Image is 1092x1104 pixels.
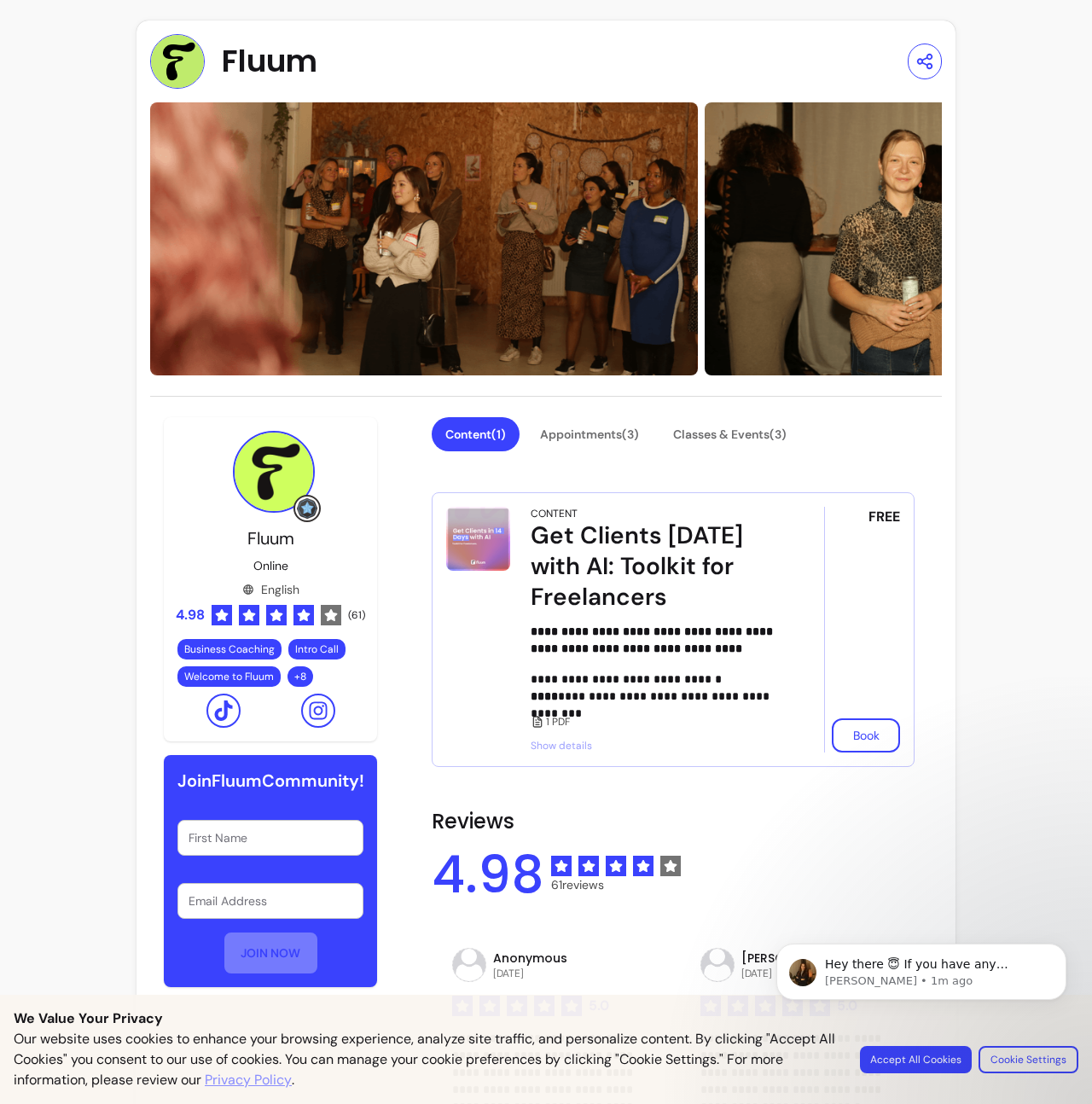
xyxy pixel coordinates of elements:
p: Anonymous [493,950,567,967]
h6: Join Fluum Community! [177,769,364,793]
span: Welcome to Fluum [184,670,274,683]
p: Our website uses cookies to enhance your browsing experience, analyze site traffic, and personali... [14,1029,839,1090]
img: https://d22cr2pskkweo8.cloudfront.net/bebc8608-c9bb-47e6-9180-4ba40991fc76 [150,102,698,375]
span: ( 61 ) [348,608,365,622]
a: Privacy Policy [205,1070,292,1090]
button: Content(1) [432,417,520,451]
span: 61 reviews [551,876,681,893]
span: Fluum [247,527,294,549]
span: + 8 [291,670,310,683]
button: Appointments(3) [526,417,653,451]
span: Fluum [222,44,317,78]
img: Provider image [233,431,315,513]
iframe: Intercom notifications message [751,908,1092,1095]
p: [DATE] [493,967,567,980]
input: First Name [189,829,352,846]
p: Online [253,557,288,574]
img: Provider image [150,34,205,89]
input: Email Address [189,892,352,909]
span: Intro Call [295,642,339,656]
img: Get Clients in 14 Days with AI: Toolkit for Freelancers [446,507,510,571]
div: Content [531,507,578,520]
span: 4.98 [176,605,205,625]
img: avatar [701,949,734,981]
button: Book [832,718,900,752]
p: [PERSON_NAME] [741,950,843,967]
div: 1 PDF [531,715,776,729]
button: Classes & Events(3) [659,417,800,451]
div: English [242,581,299,598]
img: Grow [297,498,317,519]
span: Show details [531,739,776,752]
span: 4.98 [432,849,544,900]
img: avatar [453,949,485,981]
p: We Value Your Privacy [14,1008,1078,1029]
h2: Reviews [432,808,915,835]
p: [DATE] [741,967,843,980]
div: Get Clients [DATE] with AI: Toolkit for Freelancers [531,520,776,613]
div: FREE [824,507,900,752]
span: Business Coaching [184,642,275,656]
